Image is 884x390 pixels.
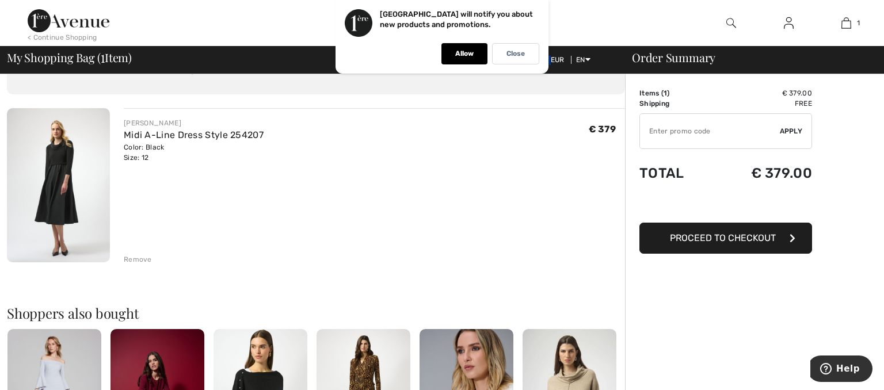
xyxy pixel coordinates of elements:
[124,118,264,128] div: [PERSON_NAME]
[506,49,525,58] p: Close
[124,129,264,140] a: Midi A-Line Dress Style 254207
[639,223,812,254] button: Proceed to Checkout
[7,52,132,63] span: My Shopping Bag ( Item)
[784,16,794,30] img: My Info
[589,124,616,135] span: € 379
[810,355,872,384] iframe: Opens a widget where you can find more information
[726,16,736,30] img: search the website
[124,142,264,163] div: Color: Black Size: 12
[841,16,851,30] img: My Bag
[639,98,712,109] td: Shipping
[28,32,97,43] div: < Continue Shopping
[618,52,877,63] div: Order Summary
[639,193,812,219] iframe: PayPal
[670,232,776,243] span: Proceed to Checkout
[7,108,110,262] img: Midi A-Line Dress Style 254207
[455,49,474,58] p: Allow
[712,88,812,98] td: € 379.00
[640,114,780,148] input: Promo code
[664,89,667,97] span: 1
[775,16,803,30] a: Sign In
[101,49,105,64] span: 1
[818,16,874,30] a: 1
[124,254,152,265] div: Remove
[532,56,569,64] span: EUR
[639,88,712,98] td: Items ( )
[7,306,625,320] h2: Shoppers also bought
[712,98,812,109] td: Free
[639,154,712,193] td: Total
[857,18,860,28] span: 1
[576,56,590,64] span: EN
[780,126,803,136] span: Apply
[712,154,812,193] td: € 379.00
[28,9,109,32] img: 1ère Avenue
[380,10,533,29] p: [GEOGRAPHIC_DATA] will notify you about new products and promotions.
